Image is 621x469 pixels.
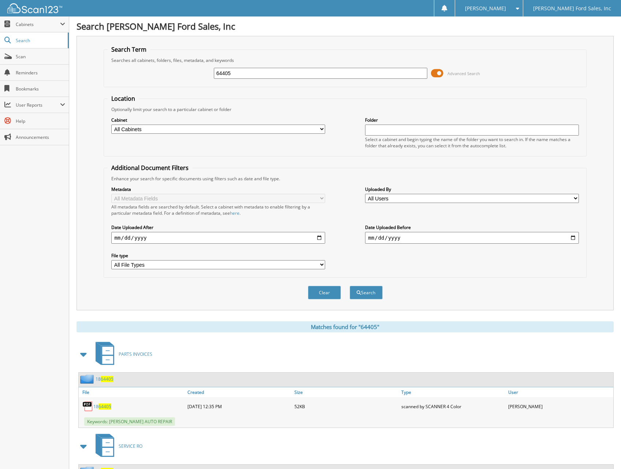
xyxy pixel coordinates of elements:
span: 64405 [98,403,111,410]
span: Reminders [16,70,65,76]
div: Optionally limit your search to a particular cabinet or folder [108,106,582,112]
a: 1864405 [93,403,111,410]
span: Announcements [16,134,65,140]
input: end [365,232,579,244]
span: Search [16,37,64,44]
span: Advanced Search [447,71,480,76]
a: PARTS INVOICES [91,340,152,369]
img: PDF.png [82,401,93,412]
span: PARTS INVOICES [119,351,152,357]
span: SERVICE RO [119,443,142,449]
span: User Reports [16,102,60,108]
a: Created [186,387,293,397]
span: Help [16,118,65,124]
span: Cabinets [16,21,60,27]
label: Cabinet [111,117,325,123]
label: File type [111,252,325,259]
label: Date Uploaded After [111,224,325,230]
img: folder2.png [80,374,96,384]
div: Select a cabinet and begin typing the name of the folder you want to search in. If the name match... [365,136,579,149]
div: Enhance your search for specific documents using filters such as date and file type. [108,176,582,182]
div: All metadata fields are searched by default. Select a cabinet with metadata to enable filtering b... [111,204,325,216]
h1: Search [PERSON_NAME] Ford Sales, Inc [77,20,614,32]
button: Search [350,286,383,299]
legend: Additional Document Filters [108,164,192,172]
img: scan123-logo-white.svg [7,3,62,13]
div: [DATE] 12:35 PM [186,399,293,414]
span: [PERSON_NAME] Ford Sales, Inc [533,6,611,11]
button: Clear [308,286,341,299]
input: start [111,232,325,244]
legend: Location [108,95,139,103]
label: Uploaded By [365,186,579,192]
div: scanned by SCANNER 4 Color [399,399,506,414]
span: Scan [16,53,65,60]
a: Size [293,387,399,397]
span: 64405 [101,376,114,382]
span: Keywords: [PERSON_NAME] AUTO REPAIR [84,417,175,426]
div: [PERSON_NAME] [506,399,613,414]
div: Searches all cabinets, folders, files, metadata, and keywords [108,57,582,63]
a: Type [399,387,506,397]
div: 52KB [293,399,399,414]
label: Date Uploaded Before [365,224,579,230]
label: Folder [365,117,579,123]
label: Metadata [111,186,325,192]
div: Matches found for "64405" [77,321,614,332]
span: Bookmarks [16,86,65,92]
span: [PERSON_NAME] [465,6,506,11]
a: User [506,387,613,397]
legend: Search Term [108,45,150,53]
a: SERVICE RO [91,432,142,461]
a: File [79,387,186,397]
a: 1864405 [96,376,114,382]
a: here [230,210,239,216]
